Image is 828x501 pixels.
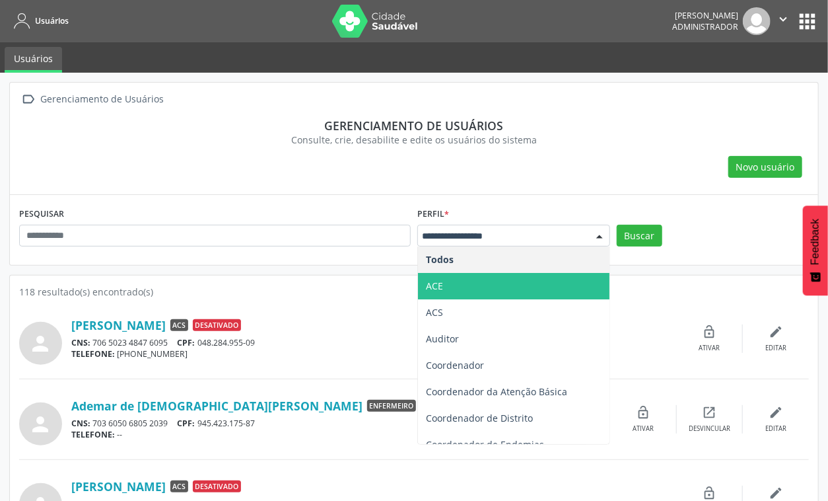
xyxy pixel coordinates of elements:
span: Coordenador [426,359,484,371]
div: Gerenciamento de Usuários [38,90,166,109]
div: Ativar [633,424,654,434]
a: [PERSON_NAME] [71,318,166,332]
i: lock_open [703,486,717,500]
span: Coordenador de Endemias [426,438,544,451]
span: CPF: [178,418,195,429]
button: Feedback - Mostrar pesquisa [803,206,828,295]
button: apps [796,10,819,33]
i: person [29,332,53,356]
a: Ademar de [DEMOGRAPHIC_DATA][PERSON_NAME] [71,399,362,413]
label: PESQUISAR [19,204,64,225]
i: edit [769,486,783,500]
span: Coordenador de Distrito [426,412,533,424]
i:  [19,90,38,109]
div: -- [71,429,611,440]
button:  [771,7,796,35]
span: CNS: [71,418,90,429]
a: [PERSON_NAME] [71,479,166,494]
div: 703 6050 6805 2039 945.423.175-87 [71,418,611,429]
i: person [29,412,53,436]
span: Novo usuário [736,160,795,174]
i: edit [769,325,783,339]
div: 118 resultado(s) encontrado(s) [19,285,809,299]
span: Desativado [193,319,241,331]
span: Todos [426,253,454,266]
div: Gerenciamento de usuários [28,118,800,133]
span: Administrador [672,21,738,32]
span: ACS [170,481,188,492]
button: Novo usuário [728,156,802,178]
div: 706 5023 4847 6095 048.284.955-09 [71,337,677,348]
div: Editar [765,424,786,434]
button: Buscar [617,225,662,247]
span: TELEFONE: [71,429,115,440]
span: Usuários [35,15,69,26]
label: Perfil [417,204,449,225]
span: Desativado [193,481,241,492]
span: CNS: [71,337,90,348]
span: TELEFONE: [71,348,115,360]
a: Usuários [9,10,69,32]
div: [PHONE_NUMBER] [71,348,677,360]
span: Enfermeiro [367,400,416,412]
img: img [743,7,771,35]
span: ACS [170,319,188,331]
span: Coordenador da Atenção Básica [426,385,567,398]
i: edit [769,405,783,420]
a:  Gerenciamento de Usuários [19,90,166,109]
span: ACS [426,306,443,319]
div: Editar [765,344,786,353]
span: Auditor [426,332,459,345]
a: Usuários [5,47,62,73]
span: CPF: [178,337,195,348]
i:  [776,12,790,26]
div: [PERSON_NAME] [672,10,738,21]
div: Ativar [699,344,720,353]
i: lock_open [703,325,717,339]
i: open_in_new [703,405,717,420]
span: Feedback [810,219,821,265]
div: Consulte, crie, desabilite e edite os usuários do sistema [28,133,800,147]
span: ACE [426,280,443,292]
div: Desvincular [689,424,730,434]
i: lock_open [637,405,651,420]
